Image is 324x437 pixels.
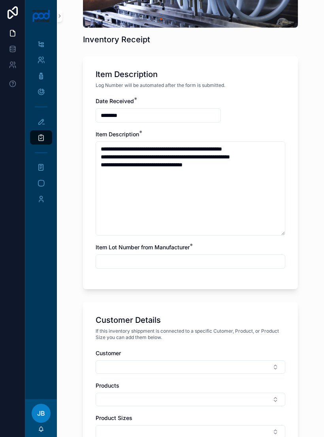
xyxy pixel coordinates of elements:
[96,360,285,374] button: Select Button
[96,69,158,80] h1: Item Description
[96,393,285,406] button: Select Button
[96,131,139,138] span: Item Description
[96,82,225,89] span: Log Number will be automated after the form is submitted.
[25,32,57,217] div: scrollable content
[37,409,45,418] span: JB
[32,9,51,22] img: App logo
[96,244,190,251] span: Item Lot Number from Manufacturer
[96,315,161,326] h1: Customer Details
[96,350,121,356] span: Customer
[96,382,119,389] span: Products
[83,34,150,45] h1: Inventory Receipt
[96,328,285,341] span: If this inventory shippment is connected to a specific Cutomer, Product, or Product Size you can ...
[96,98,134,104] span: Date Received
[96,414,132,421] span: Product Sizes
